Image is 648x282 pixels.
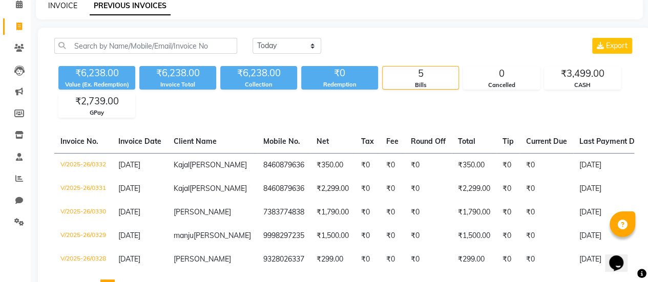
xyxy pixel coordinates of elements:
input: Search by Name/Mobile/Email/Invoice No [54,38,237,54]
td: ₹0 [380,177,405,201]
span: [PERSON_NAME] [174,207,231,216]
td: ₹0 [496,177,520,201]
td: ₹0 [405,248,452,271]
td: ₹2,299.00 [452,177,496,201]
td: V/2025-26/0331 [54,177,112,201]
td: ₹0 [355,177,380,201]
td: 9328026337 [257,248,310,271]
span: Invoice No. [60,137,98,146]
td: ₹1,790.00 [310,201,355,224]
td: ₹1,500.00 [452,224,496,248]
div: ₹3,499.00 [545,67,620,81]
div: Value (Ex. Redemption) [58,80,135,89]
span: [DATE] [118,254,140,264]
span: [PERSON_NAME] [190,160,247,169]
td: ₹350.00 [310,153,355,177]
td: ₹0 [520,248,573,271]
td: ₹0 [496,224,520,248]
span: [PERSON_NAME] [174,254,231,264]
td: V/2025-26/0329 [54,224,112,248]
span: [DATE] [118,184,140,193]
div: GPay [59,109,135,117]
span: [DATE] [118,160,140,169]
div: Collection [220,80,297,89]
div: 5 [383,67,458,81]
td: V/2025-26/0332 [54,153,112,177]
td: ₹0 [496,153,520,177]
span: [DATE] [118,207,140,216]
span: [PERSON_NAME] [194,231,251,240]
td: ₹0 [380,248,405,271]
td: ₹299.00 [452,248,496,271]
div: Cancelled [464,81,539,90]
span: manju [174,231,194,240]
td: 7383774838 [257,201,310,224]
td: ₹0 [380,224,405,248]
td: 8460879636 [257,153,310,177]
td: ₹0 [405,177,452,201]
td: ₹0 [380,201,405,224]
td: ₹0 [520,153,573,177]
td: ₹2,299.00 [310,177,355,201]
div: ₹6,238.00 [220,66,297,80]
td: 8460879636 [257,177,310,201]
div: ₹2,739.00 [59,94,135,109]
span: [DATE] [118,231,140,240]
td: ₹0 [405,201,452,224]
td: ₹0 [405,153,452,177]
td: ₹0 [355,153,380,177]
td: ₹0 [405,224,452,248]
button: Export [592,38,632,54]
span: Current Due [526,137,567,146]
span: Round Off [411,137,446,146]
td: V/2025-26/0330 [54,201,112,224]
span: Net [317,137,329,146]
div: ₹6,238.00 [58,66,135,80]
td: 9998297235 [257,224,310,248]
iframe: chat widget [605,241,638,272]
div: 0 [464,67,539,81]
span: Export [606,41,628,50]
span: Fee [386,137,399,146]
span: Tip [503,137,514,146]
div: ₹0 [301,66,378,80]
span: Kajal [174,160,190,169]
td: ₹0 [355,201,380,224]
div: ₹6,238.00 [139,66,216,80]
td: ₹0 [355,224,380,248]
div: Bills [383,81,458,90]
td: ₹0 [520,201,573,224]
td: ₹0 [380,153,405,177]
span: [PERSON_NAME] [190,184,247,193]
span: Kajal [174,184,190,193]
td: ₹1,790.00 [452,201,496,224]
a: INVOICE [48,1,77,10]
div: CASH [545,81,620,90]
span: Invoice Date [118,137,161,146]
td: ₹0 [520,177,573,201]
span: Total [458,137,475,146]
td: ₹350.00 [452,153,496,177]
div: Redemption [301,80,378,89]
span: Last Payment Date [579,137,646,146]
td: ₹299.00 [310,248,355,271]
td: ₹0 [355,248,380,271]
td: ₹0 [520,224,573,248]
td: ₹0 [496,248,520,271]
span: Mobile No. [263,137,300,146]
td: ₹0 [496,201,520,224]
td: ₹1,500.00 [310,224,355,248]
span: Tax [361,137,374,146]
div: Invoice Total [139,80,216,89]
td: V/2025-26/0328 [54,248,112,271]
span: Client Name [174,137,217,146]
